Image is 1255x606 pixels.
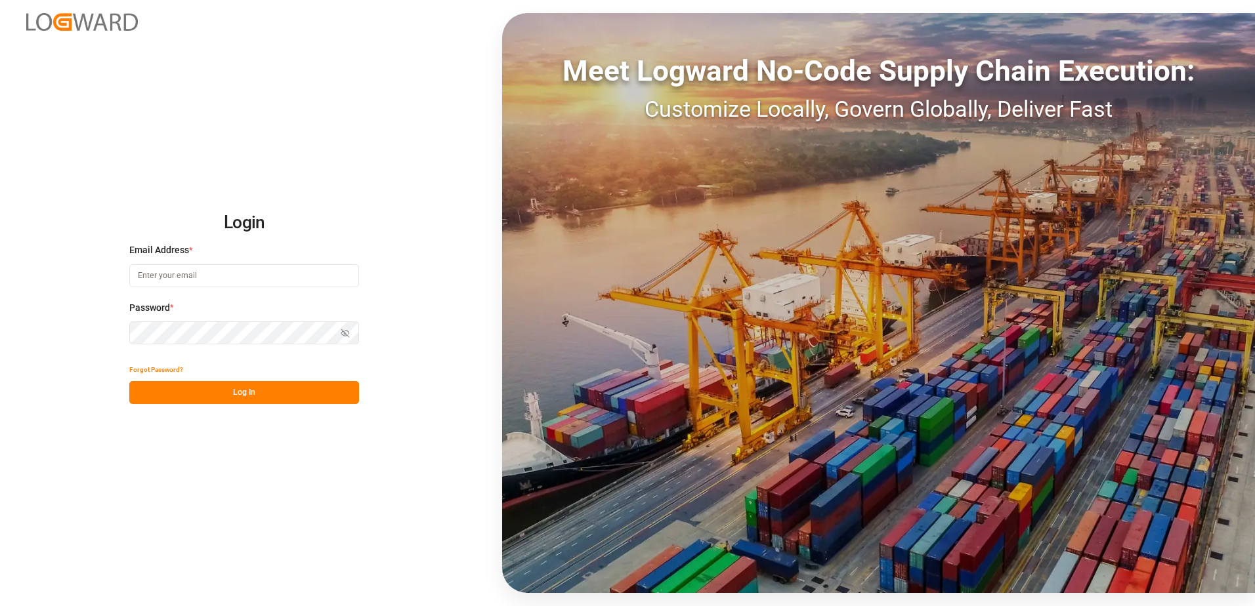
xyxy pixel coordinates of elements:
[129,301,170,315] span: Password
[129,243,189,257] span: Email Address
[129,381,359,404] button: Log In
[26,13,138,31] img: Logward_new_orange.png
[129,264,359,287] input: Enter your email
[129,202,359,244] h2: Login
[502,49,1255,92] div: Meet Logward No-Code Supply Chain Execution:
[129,358,183,381] button: Forgot Password?
[502,92,1255,126] div: Customize Locally, Govern Globally, Deliver Fast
